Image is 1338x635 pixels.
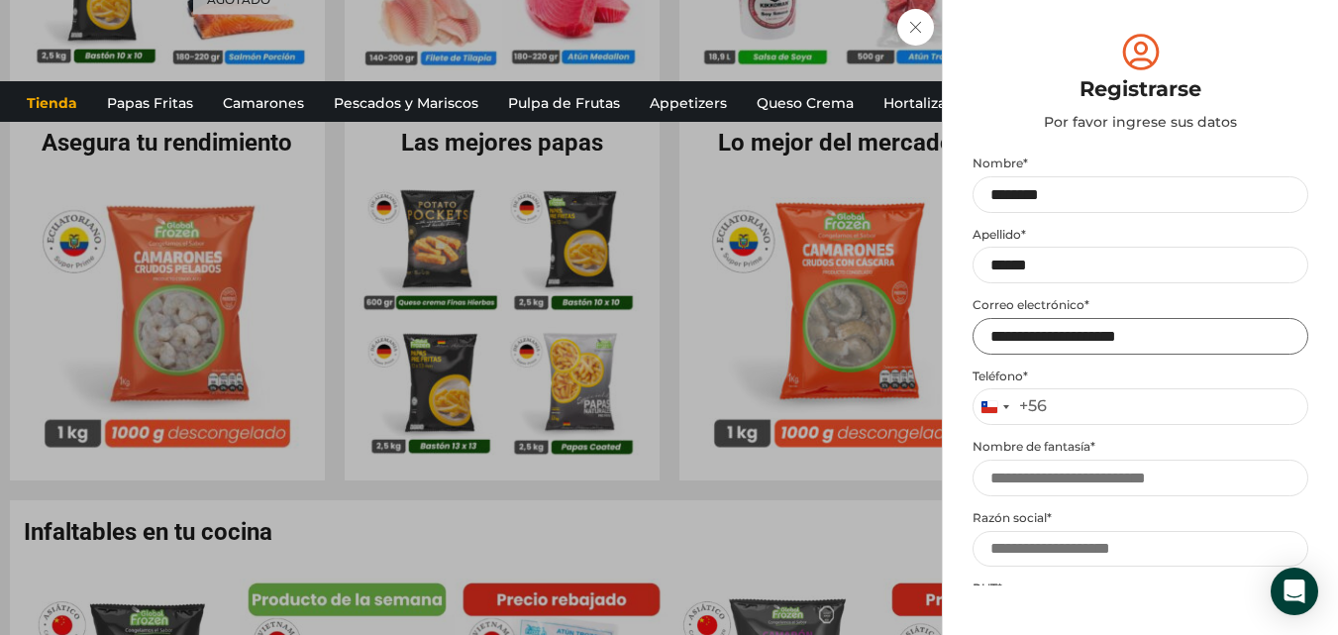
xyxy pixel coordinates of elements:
[874,84,963,122] a: Hortalizas
[973,510,1308,526] label: Razón social
[640,84,737,122] a: Appetizers
[973,439,1308,455] label: Nombre de fantasía
[1271,568,1318,615] div: Open Intercom Messenger
[974,389,1047,424] button: Selected country
[498,84,630,122] a: Pulpa de Frutas
[973,74,1308,104] div: Registrarse
[973,581,1308,596] label: RUT
[97,84,203,122] a: Papas Fritas
[973,156,1308,171] label: Nombre
[1118,30,1164,74] img: tabler-icon-user-circle.svg
[973,297,1308,313] label: Correo electrónico
[17,84,87,122] a: Tienda
[213,84,314,122] a: Camarones
[747,84,864,122] a: Queso Crema
[973,227,1308,243] label: Apellido
[973,369,1308,384] label: Teléfono
[1019,396,1047,417] div: +56
[973,112,1308,132] div: Por favor ingrese sus datos
[324,84,488,122] a: Pescados y Mariscos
